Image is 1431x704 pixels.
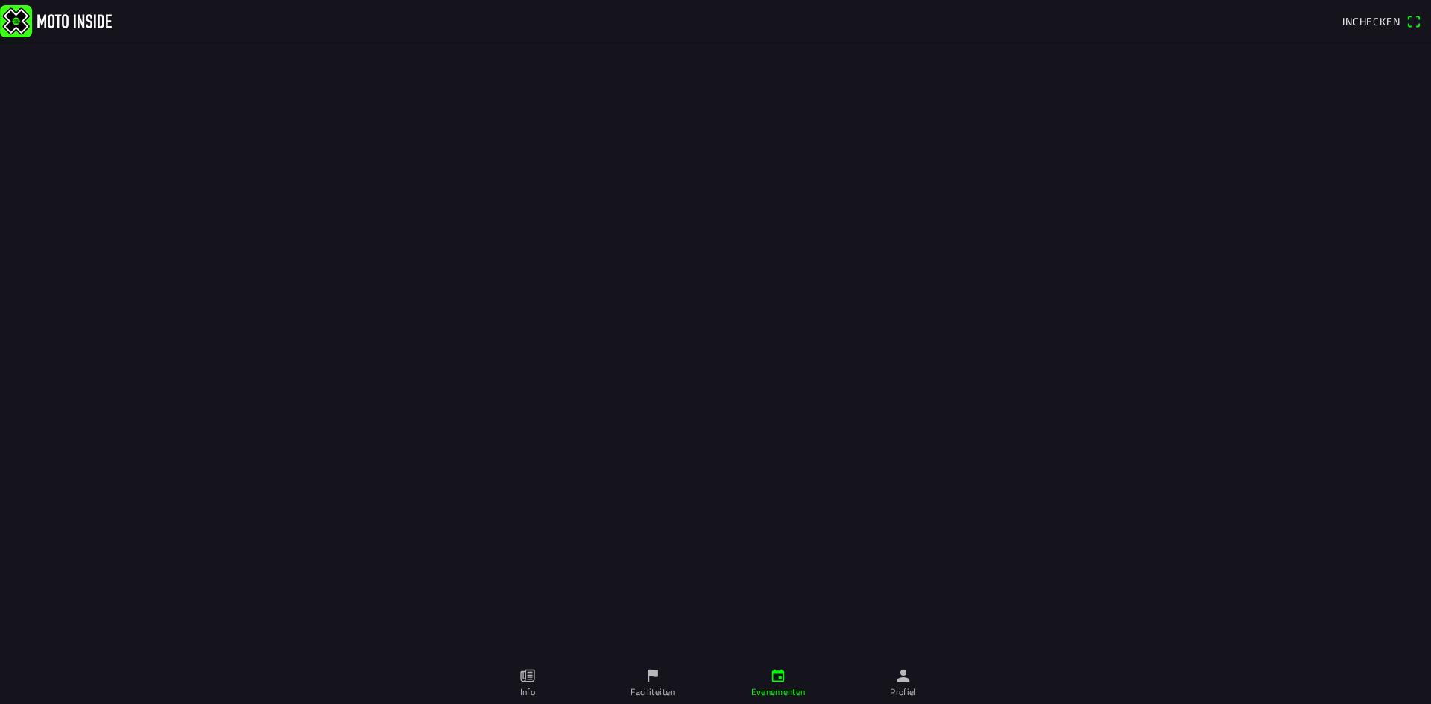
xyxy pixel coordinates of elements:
[770,667,786,684] ion-icon: calendar
[631,685,675,699] ion-label: Faciliteiten
[1342,13,1400,29] span: Inchecken
[890,685,917,699] ion-label: Profiel
[520,685,535,699] ion-label: Info
[895,667,912,684] ion-icon: person
[1335,8,1428,34] a: Incheckenqr scanner
[645,667,661,684] ion-icon: flag
[751,685,806,699] ion-label: Evenementen
[519,667,536,684] ion-icon: paper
